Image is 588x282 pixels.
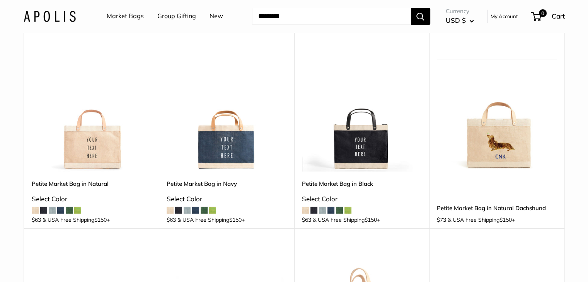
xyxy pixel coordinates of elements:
[167,179,286,188] a: Petite Market Bag in Navy
[32,52,152,172] img: Petite Market Bag in Natural
[229,216,242,223] span: $150
[499,216,512,223] span: $150
[252,8,411,25] input: Search...
[437,52,557,172] a: Petite Market Bag in Natural DachshundPetite Market Bag in Natural Dachshund
[313,217,380,223] span: & USA Free Shipping +
[32,179,152,188] a: Petite Market Bag in Natural
[32,193,152,205] div: Select Color
[539,9,546,17] span: 0
[437,204,557,212] a: Petite Market Bag in Natural Dachshund
[302,193,422,205] div: Select Color
[446,16,466,24] span: USD $
[177,217,245,223] span: & USA Free Shipping +
[32,52,152,172] a: Petite Market Bag in NaturalPetite Market Bag in Natural
[302,216,311,223] span: $63
[167,52,286,172] a: description_Make it yours with custom text.Petite Market Bag in Navy
[94,216,107,223] span: $150
[43,217,110,223] span: & USA Free Shipping +
[24,10,76,22] img: Apolis
[532,10,565,22] a: 0 Cart
[107,10,144,22] a: Market Bags
[448,217,515,223] span: & USA Free Shipping +
[411,8,430,25] button: Search
[437,216,446,223] span: $73
[157,10,196,22] a: Group Gifting
[491,12,518,21] a: My Account
[302,179,422,188] a: Petite Market Bag in Black
[552,12,565,20] span: Cart
[167,193,286,205] div: Select Color
[167,52,286,172] img: description_Make it yours with custom text.
[446,6,474,17] span: Currency
[302,52,422,172] a: description_Make it yours with custom printed text.Petite Market Bag in Black
[210,10,223,22] a: New
[302,52,422,172] img: description_Make it yours with custom printed text.
[437,52,557,172] img: Petite Market Bag in Natural Dachshund
[446,14,474,27] button: USD $
[32,216,41,223] span: $63
[365,216,377,223] span: $150
[167,216,176,223] span: $63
